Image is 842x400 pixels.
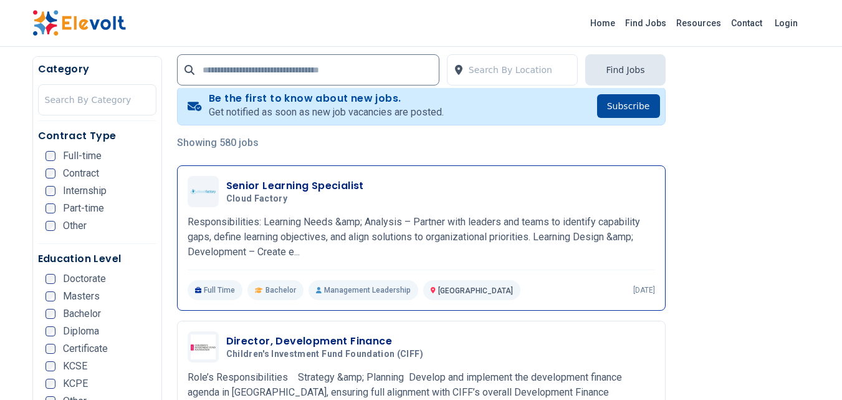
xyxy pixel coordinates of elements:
[32,10,126,36] img: Elevolt
[633,285,655,295] p: [DATE]
[209,92,444,105] h4: Be the first to know about new jobs.
[63,291,100,301] span: Masters
[45,326,55,336] input: Diploma
[191,189,216,194] img: Cloud Factory
[63,379,88,389] span: KCPE
[63,168,99,178] span: Contract
[63,274,106,284] span: Doctorate
[438,286,513,295] span: [GEOGRAPHIC_DATA]
[309,280,418,300] p: Management Leadership
[63,326,99,336] span: Diploma
[597,94,660,118] button: Subscribe
[726,13,767,33] a: Contact
[671,13,726,33] a: Resources
[620,13,671,33] a: Find Jobs
[38,62,156,77] h5: Category
[45,309,55,319] input: Bachelor
[45,291,55,301] input: Masters
[45,361,55,371] input: KCSE
[63,203,104,213] span: Part-time
[585,54,665,85] button: Find Jobs
[767,11,805,36] a: Login
[63,344,108,354] span: Certificate
[45,221,55,231] input: Other
[177,135,666,150] p: Showing 580 jobs
[226,334,428,349] h3: Director, Development Finance
[188,280,243,300] p: Full Time
[209,105,444,120] p: Get notified as soon as new job vacancies are posted.
[45,274,55,284] input: Doctorate
[63,186,107,196] span: Internship
[63,221,87,231] span: Other
[226,349,423,360] span: Children's Investment Fund Foundation (CIFF)
[63,309,101,319] span: Bachelor
[266,285,296,295] span: Bachelor
[45,168,55,178] input: Contract
[38,129,156,144] h5: Contract Type
[38,251,156,266] h5: Education Level
[63,151,102,161] span: Full-time
[63,361,87,371] span: KCSE
[45,203,55,213] input: Part-time
[45,379,55,389] input: KCPE
[780,340,842,400] iframe: Chat Widget
[585,13,620,33] a: Home
[191,334,216,359] img: Children's Investment Fund Foundation (CIFF)
[45,151,55,161] input: Full-time
[226,193,288,205] span: Cloud Factory
[226,178,364,193] h3: Senior Learning Specialist
[45,344,55,354] input: Certificate
[188,215,655,260] p: Responsibilities: Learning Needs &amp; Analysis – Partner with leaders and teams to identify capa...
[188,176,655,300] a: Cloud FactorySenior Learning SpecialistCloud FactoryResponsibilities: Learning Needs &amp; Analys...
[45,186,55,196] input: Internship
